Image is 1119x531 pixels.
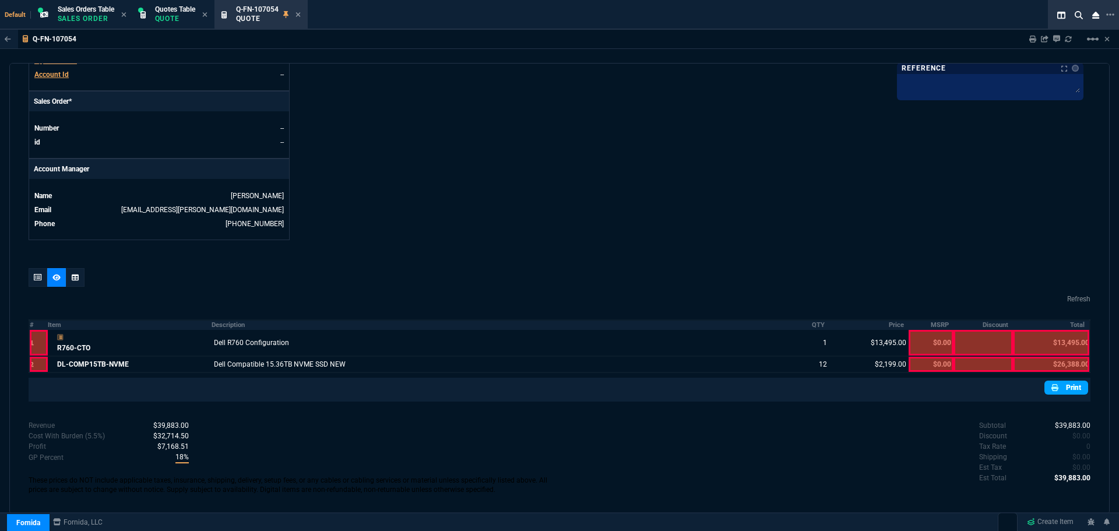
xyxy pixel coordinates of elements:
[58,5,114,13] span: Sales Orders Table
[1072,432,1090,440] span: 0
[142,431,189,441] p: spec.value
[1062,431,1091,441] p: spec.value
[202,10,207,20] nx-icon: Close Tab
[280,138,284,146] a: --
[164,452,189,463] p: spec.value
[34,71,69,79] span: Account Id
[1072,453,1090,461] span: 0
[29,159,289,179] p: Account Manager
[1044,420,1091,431] p: spec.value
[58,14,114,23] p: Sales Order
[34,204,284,216] tr: undefined
[1013,320,1090,330] th: Total
[48,320,212,330] th: Item
[1044,381,1088,395] a: Print
[231,192,284,200] a: [PERSON_NAME]
[34,206,51,214] span: Email
[155,14,195,23] p: Quote
[295,10,301,20] nx-icon: Close Tab
[1055,421,1090,430] span: 39883
[1067,295,1090,303] a: Refresh
[34,69,284,80] tr: undefined
[34,124,59,132] span: Number
[1076,441,1091,452] p: spec.value
[34,57,77,65] span: Agent Service
[236,5,279,13] span: Q-FN-107054
[212,320,795,330] th: Description
[29,452,64,463] p: With Burden (5.5%)
[1053,8,1070,22] nx-icon: Split Panels
[280,124,284,132] a: --
[29,441,46,452] p: With Burden (5.5%)
[236,14,279,23] p: Quote
[226,220,284,228] a: 714-586-5495
[1086,442,1090,451] span: 0
[29,92,289,111] p: Sales Order*
[34,138,40,146] span: id
[795,320,829,330] th: QTY
[33,34,76,44] p: Q-FN-107054
[153,432,189,440] span: Cost With Burden (5.5%)
[153,421,189,430] span: Revenue
[34,218,284,230] tr: undefined
[1044,473,1091,483] p: spec.value
[280,71,284,79] a: --
[1088,8,1104,22] nx-icon: Close Workbench
[979,473,1007,483] p: undefined
[1022,514,1078,531] a: Create Item
[1106,9,1114,20] nx-icon: Open New Tab
[34,190,284,202] tr: undefined
[1070,8,1088,22] nx-icon: Search
[50,517,106,528] a: msbcCompanyName
[5,11,31,19] span: Default
[1062,452,1091,462] p: spec.value
[270,57,284,65] a: GRD
[157,442,189,451] span: With Burden (5.5%)
[121,206,284,214] a: [EMAIL_ADDRESS][PERSON_NAME][DOMAIN_NAME]
[829,320,909,330] th: Price
[902,64,946,73] p: Reference
[146,441,189,452] p: spec.value
[34,136,284,148] tr: undefined
[979,420,1006,431] p: undefined
[979,441,1006,452] p: undefined
[29,420,55,431] p: Revenue
[29,476,559,494] p: These prices do NOT include applicable taxes, insurance, shipping, delivery, setup fees, or any c...
[34,122,284,134] tr: undefined
[909,320,953,330] th: MSRP
[142,420,189,431] p: spec.value
[29,431,105,441] p: Cost With Burden (5.5%)
[1054,474,1090,482] span: 39883
[34,220,55,228] span: Phone
[1062,462,1091,473] p: spec.value
[29,320,48,330] th: #
[121,10,126,20] nx-icon: Close Tab
[175,452,189,463] span: With Burden (5.5%)
[5,35,11,43] nx-icon: Back to Table
[34,192,52,200] span: Name
[155,5,195,13] span: Quotes Table
[1086,32,1100,46] mat-icon: Example home icon
[953,320,1013,330] th: Discount
[979,452,1007,462] p: undefined
[1072,463,1090,472] span: 0
[979,462,1002,473] p: undefined
[1104,34,1110,44] a: Hide Workbench
[979,431,1007,441] p: undefined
